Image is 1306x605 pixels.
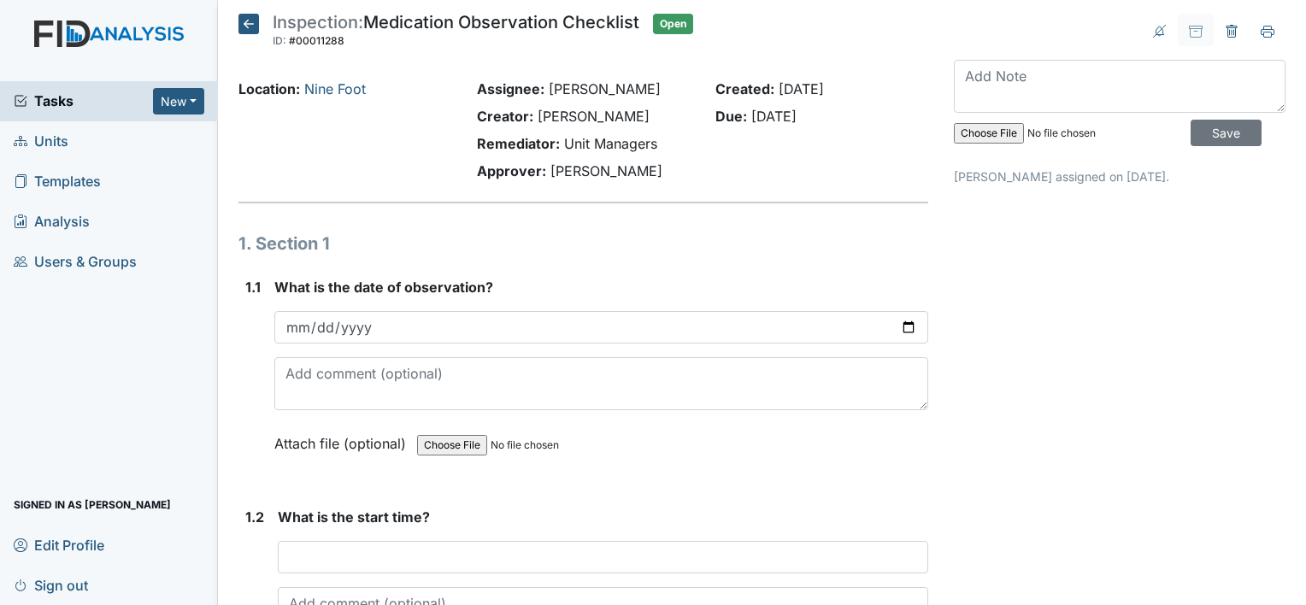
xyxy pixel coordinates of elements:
[477,162,546,179] strong: Approver:
[273,14,639,51] div: Medication Observation Checklist
[14,491,171,518] span: Signed in as [PERSON_NAME]
[14,572,88,598] span: Sign out
[549,80,661,97] span: [PERSON_NAME]
[274,424,413,454] label: Attach file (optional)
[550,162,662,179] span: [PERSON_NAME]
[779,80,824,97] span: [DATE]
[538,108,650,125] span: [PERSON_NAME]
[954,167,1285,185] p: [PERSON_NAME] assigned on [DATE].
[245,507,264,527] label: 1.2
[14,532,104,558] span: Edit Profile
[304,80,366,97] a: Nine Foot
[14,249,137,275] span: Users & Groups
[715,80,774,97] strong: Created:
[273,34,286,47] span: ID:
[14,209,90,235] span: Analysis
[477,80,544,97] strong: Assignee:
[278,508,430,526] span: What is the start time?
[564,135,657,152] span: Unit Managers
[238,80,300,97] strong: Location:
[751,108,797,125] span: [DATE]
[715,108,747,125] strong: Due:
[14,128,68,155] span: Units
[653,14,693,34] span: Open
[1191,120,1262,146] input: Save
[245,277,261,297] label: 1.1
[477,108,533,125] strong: Creator:
[273,12,363,32] span: Inspection:
[274,279,493,296] span: What is the date of observation?
[153,88,204,115] button: New
[14,91,153,111] a: Tasks
[477,135,560,152] strong: Remediator:
[289,34,344,47] span: #00011288
[14,168,101,195] span: Templates
[238,231,928,256] h1: 1. Section 1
